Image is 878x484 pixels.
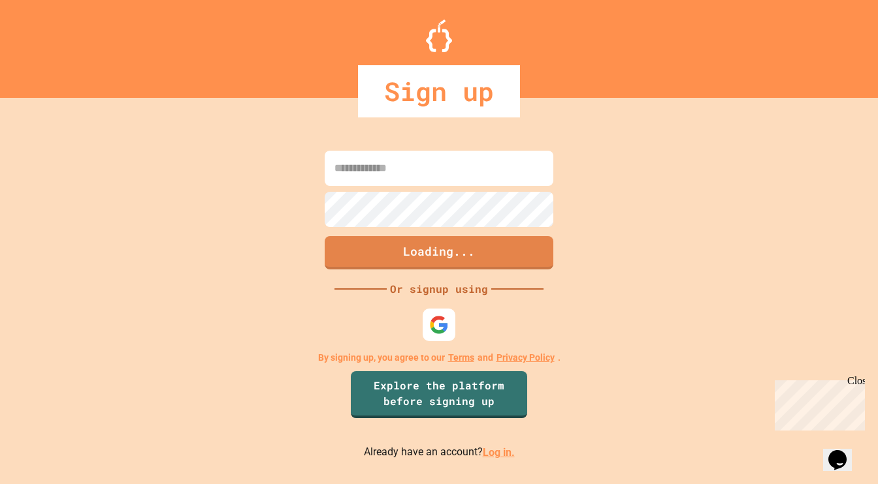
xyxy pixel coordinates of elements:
[358,65,520,117] div: Sign up
[823,432,865,471] iframe: chat widget
[448,351,474,365] a: Terms
[426,20,452,52] img: Logo.svg
[351,371,527,418] a: Explore the platform before signing up
[496,351,555,365] a: Privacy Policy
[364,444,515,461] p: Already have an account?
[387,281,491,297] div: Or signup using
[318,351,561,365] p: By signing up, you agree to our and .
[429,315,449,335] img: google-icon.svg
[483,446,515,459] a: Log in.
[770,375,865,431] iframe: chat widget
[325,236,553,269] button: Loading...
[5,5,90,83] div: Chat with us now!Close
